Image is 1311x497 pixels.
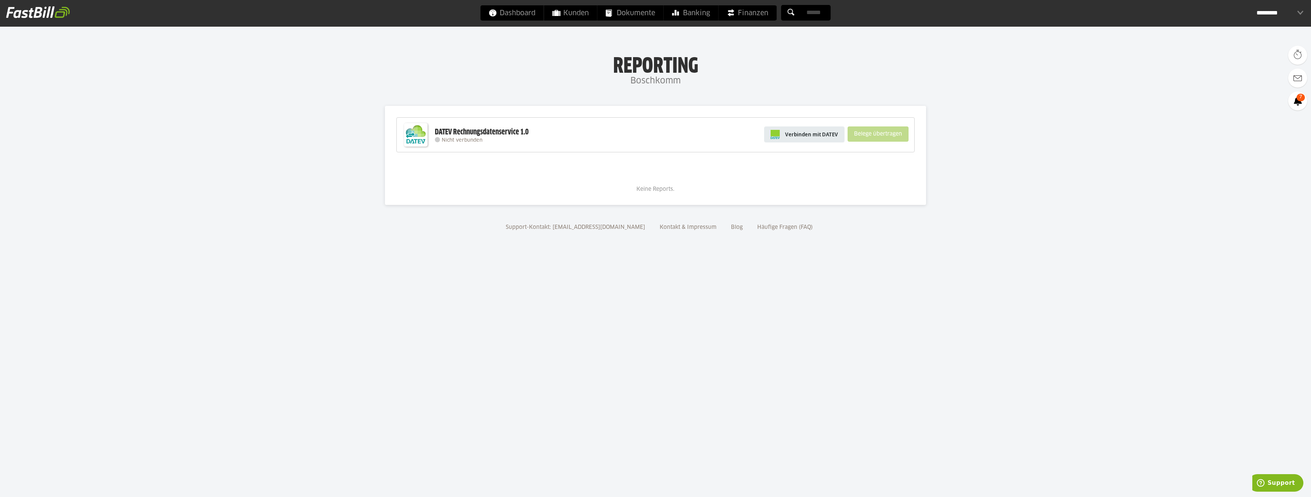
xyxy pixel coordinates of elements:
span: Verbinden mit DATEV [785,131,838,138]
a: Dokumente [598,5,664,21]
img: pi-datev-logo-farbig-24.svg [771,130,780,139]
sl-button: Belege übertragen [848,126,909,142]
a: Banking [664,5,718,21]
div: DATEV Rechnungsdatenservice 1.0 [435,127,529,137]
img: DATEV-Datenservice Logo [401,120,431,150]
a: Häufige Fragen (FAQ) [755,225,816,230]
a: Blog [728,225,745,230]
iframe: Öffnet ein Widget, in dem Sie weitere Informationen finden [1252,474,1303,493]
a: 7 [1288,91,1307,110]
span: 7 [1297,94,1305,101]
span: Keine Reports. [636,187,675,192]
span: Nicht verbunden [442,138,482,143]
span: Dokumente [606,5,655,21]
h1: Reporting [76,54,1235,74]
span: Banking [672,5,710,21]
a: Dashboard [481,5,544,21]
span: Finanzen [727,5,768,21]
img: fastbill_logo_white.png [6,6,70,18]
a: Verbinden mit DATEV [764,126,845,142]
span: Kunden [553,5,589,21]
a: Kunden [544,5,597,21]
a: Kontakt & Impressum [657,225,719,230]
span: Dashboard [489,5,535,21]
a: Support-Kontakt: [EMAIL_ADDRESS][DOMAIN_NAME] [503,225,648,230]
a: Finanzen [719,5,777,21]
